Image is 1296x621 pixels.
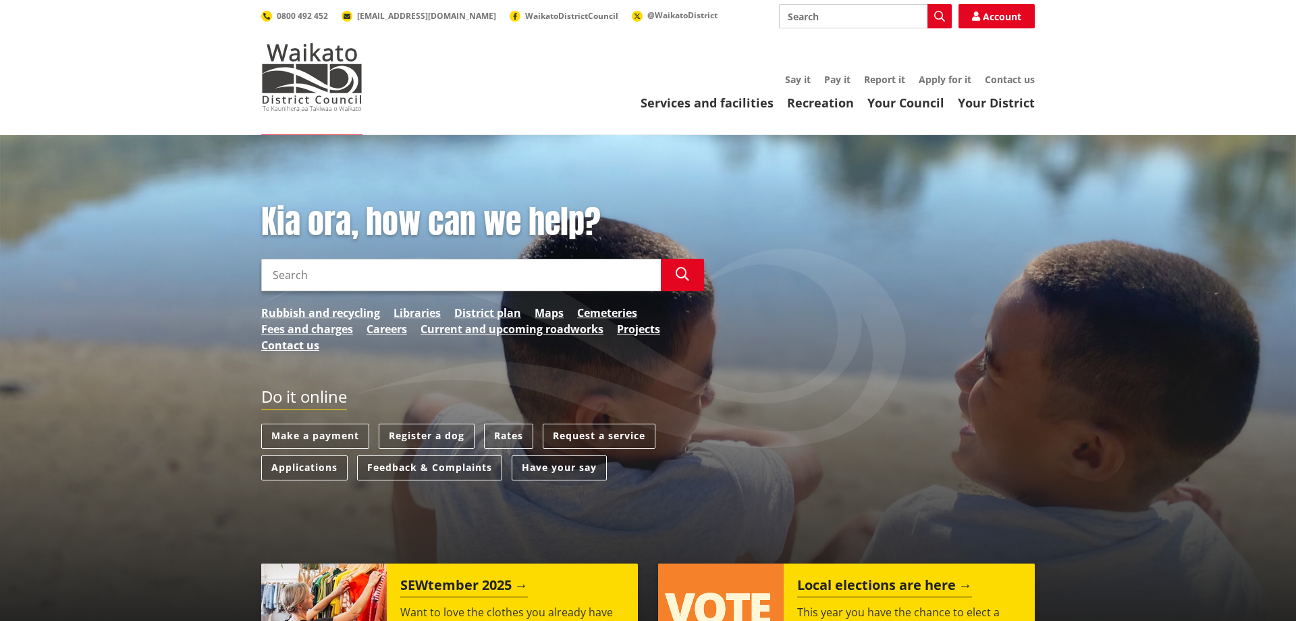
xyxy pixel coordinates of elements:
span: 0800 492 452 [277,10,328,22]
h2: SEWtember 2025 [400,577,528,597]
a: 0800 492 452 [261,10,328,22]
a: Say it [785,73,811,86]
a: Services and facilities [641,95,774,111]
a: Fees and charges [261,321,353,337]
span: @WaikatoDistrict [647,9,718,21]
a: Have your say [512,455,607,480]
iframe: Messenger Launcher [1234,564,1282,613]
a: Applications [261,455,348,480]
a: District plan [454,305,521,321]
a: Maps [535,305,564,321]
a: Contact us [985,73,1035,86]
a: Your Council [867,95,944,111]
a: Apply for it [919,73,971,86]
a: Account [959,4,1035,28]
a: Rubbish and recycling [261,305,380,321]
a: Libraries [394,305,441,321]
a: Report it [864,73,905,86]
a: Register a dog [379,424,475,449]
h2: Do it online [261,387,347,411]
a: Projects [617,321,660,337]
a: Request a service [543,424,655,449]
a: @WaikatoDistrict [632,9,718,21]
h1: Kia ora, how can we help? [261,203,704,242]
a: WaikatoDistrictCouncil [510,10,618,22]
a: Make a payment [261,424,369,449]
h2: Local elections are here [797,577,972,597]
a: [EMAIL_ADDRESS][DOMAIN_NAME] [342,10,496,22]
a: Your District [958,95,1035,111]
a: Pay it [824,73,850,86]
a: Careers [367,321,407,337]
a: Rates [484,424,533,449]
span: [EMAIL_ADDRESS][DOMAIN_NAME] [357,10,496,22]
a: Recreation [787,95,854,111]
a: Current and upcoming roadworks [421,321,603,337]
a: Contact us [261,337,319,353]
a: Cemeteries [577,305,637,321]
input: Search input [779,4,952,28]
img: Waikato District Council - Te Kaunihera aa Takiwaa o Waikato [261,43,362,111]
a: Feedback & Complaints [357,455,502,480]
input: Search input [261,259,661,291]
span: WaikatoDistrictCouncil [525,10,618,22]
